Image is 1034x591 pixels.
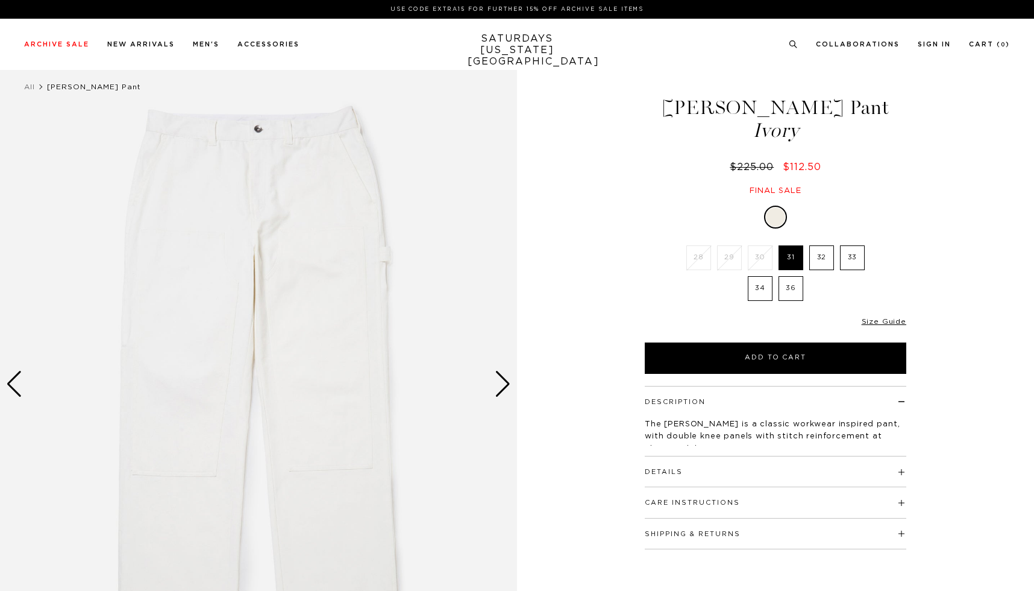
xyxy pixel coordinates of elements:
[840,245,865,270] label: 33
[816,41,900,48] a: Collaborations
[24,83,35,90] a: All
[730,162,779,172] del: $225.00
[645,499,740,506] button: Care Instructions
[107,41,175,48] a: New Arrivals
[969,41,1010,48] a: Cart (0)
[918,41,951,48] a: Sign In
[779,245,803,270] label: 31
[643,121,908,141] span: Ivory
[6,371,22,397] div: Previous slide
[645,531,741,537] button: Shipping & Returns
[643,186,908,196] div: Final sale
[1001,42,1006,48] small: 0
[645,399,706,405] button: Description
[29,5,1005,14] p: Use Code EXTRA15 for Further 15% Off Archive Sale Items
[643,98,908,141] h1: [PERSON_NAME] Pant
[779,276,803,301] label: 36
[809,245,834,270] label: 32
[47,83,141,90] span: [PERSON_NAME] Pant
[783,162,821,172] span: $112.50
[645,419,906,455] p: The [PERSON_NAME] is a classic workwear inspired pant, with double knee panels with stitch reinfo...
[237,41,299,48] a: Accessories
[468,33,567,68] a: SATURDAYS[US_STATE][GEOGRAPHIC_DATA]
[748,276,772,301] label: 34
[645,469,683,475] button: Details
[645,343,906,374] button: Add to Cart
[24,41,89,48] a: Archive Sale
[193,41,219,48] a: Men's
[862,318,906,325] a: Size Guide
[495,371,511,397] div: Next slide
